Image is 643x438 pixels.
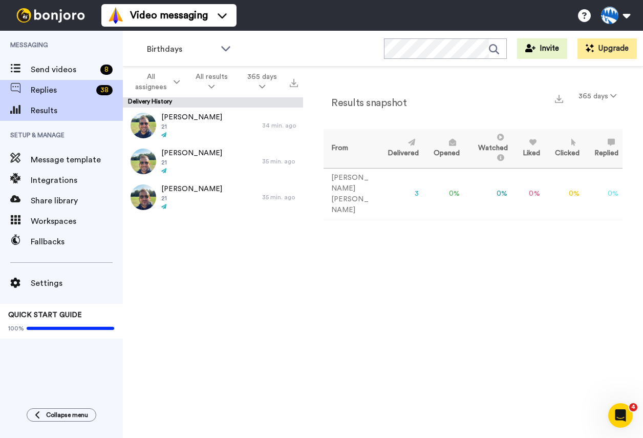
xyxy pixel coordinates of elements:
[324,168,377,220] td: [PERSON_NAME] [PERSON_NAME]
[31,236,123,248] span: Fallbacks
[577,38,637,59] button: Upgrade
[31,277,123,289] span: Settings
[544,129,584,168] th: Clicked
[31,105,123,117] span: Results
[108,7,124,24] img: vm-color.svg
[544,168,584,220] td: 0 %
[100,65,113,75] div: 8
[512,168,544,220] td: 0 %
[161,148,222,158] span: [PERSON_NAME]
[423,129,464,168] th: Opened
[131,184,156,210] img: 729a1e24-1734-4fee-af90-a9162c99a49b-thumb.jpg
[377,129,423,168] th: Delivered
[324,129,377,168] th: From
[131,149,156,174] img: 299529e9-242b-4cd1-8c14-33d90166290c-thumb.jpg
[125,68,186,96] button: All assignees
[262,193,298,201] div: 35 min. ago
[608,403,633,428] iframe: Intercom live chat
[464,129,511,168] th: Watched
[262,157,298,165] div: 35 min. ago
[8,324,24,332] span: 100%
[31,84,92,96] span: Replies
[147,43,216,55] span: Birthdays
[423,168,464,220] td: 0 %
[123,97,303,108] div: Delivery History
[131,113,156,138] img: 59b1ffee-a99c-47be-a8a8-999359a3f04b-thumb.jpg
[31,215,123,227] span: Workspaces
[31,154,123,166] span: Message template
[161,122,222,131] span: 21
[552,91,566,106] button: Export a summary of each team member’s results that match this filter now.
[8,311,82,319] span: QUICK START GUIDE
[161,194,222,202] span: 21
[31,174,123,186] span: Integrations
[629,403,637,411] span: 4
[161,158,222,166] span: 21
[517,38,567,59] button: Invite
[464,168,511,220] td: 0 %
[287,74,301,90] button: Export all results that match these filters now.
[12,8,89,23] img: bj-logo-header-white.svg
[161,112,222,122] span: [PERSON_NAME]
[31,195,123,207] span: Share library
[512,129,544,168] th: Liked
[27,408,96,422] button: Collapse menu
[123,143,303,179] a: [PERSON_NAME]2135 min. ago
[262,121,298,130] div: 34 min. ago
[31,64,96,76] span: Send videos
[555,95,563,103] img: export.svg
[572,87,623,106] button: 365 days
[96,85,113,95] div: 38
[130,8,208,23] span: Video messaging
[584,129,623,168] th: Replied
[238,68,287,96] button: 365 days
[324,97,406,109] h2: Results snapshot
[123,108,303,143] a: [PERSON_NAME]2134 min. ago
[123,179,303,215] a: [PERSON_NAME]2135 min. ago
[377,168,423,220] td: 3
[46,411,88,419] span: Collapse menu
[290,79,298,87] img: export.svg
[584,168,623,220] td: 0 %
[161,184,222,194] span: [PERSON_NAME]
[186,68,238,96] button: All results
[131,72,172,92] span: All assignees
